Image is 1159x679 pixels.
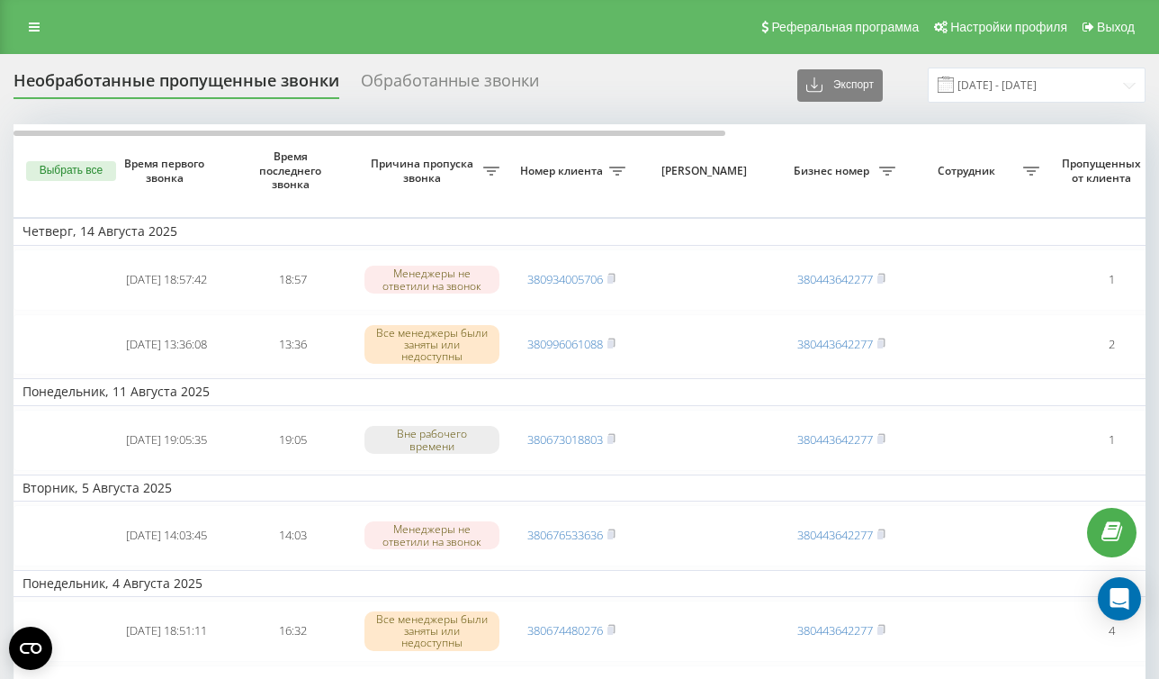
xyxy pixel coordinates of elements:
button: Open CMP widget [9,627,52,670]
td: [DATE] 18:57:42 [103,249,229,311]
span: Время первого звонка [118,157,215,185]
span: Сотрудник [913,164,1023,178]
a: 380996061088 [527,336,603,352]
span: Причина пропуска звонка [364,157,483,185]
button: Выбрать все [26,161,116,181]
a: 380443642277 [797,431,873,448]
div: Менеджеры не ответили на звонок [364,266,499,293]
div: Все менеджеры были заняты или недоступны [364,325,499,365]
div: Open Intercom Messenger [1098,577,1141,620]
span: Бизнес номер [787,164,879,178]
div: Необработанные пропущенные звонки [13,71,339,99]
td: 19:05 [229,410,355,471]
td: [DATE] 18:51:11 [103,601,229,662]
div: Вне рабочего времени [364,426,499,453]
td: [DATE] 19:05:35 [103,410,229,471]
span: Настройки профиля [950,20,1067,34]
div: Обработанные звонки [361,71,539,99]
span: Номер клиента [517,164,609,178]
td: 13:36 [229,314,355,376]
span: Время последнего звонка [244,149,341,192]
td: [DATE] 14:03:45 [103,505,229,566]
span: Выход [1097,20,1135,34]
a: 380443642277 [797,527,873,543]
a: 380443642277 [797,271,873,287]
td: 14:03 [229,505,355,566]
span: [PERSON_NAME] [650,164,763,178]
span: Реферальная программа [771,20,919,34]
td: 16:32 [229,601,355,662]
a: 380443642277 [797,622,873,638]
button: Экспорт [797,69,883,102]
span: Пропущенных от клиента [1057,157,1149,185]
a: 380676533636 [527,527,603,543]
a: 380443642277 [797,336,873,352]
a: 380934005706 [527,271,603,287]
td: 18:57 [229,249,355,311]
a: 380674480276 [527,622,603,638]
a: 380673018803 [527,431,603,448]
div: Все менеджеры были заняты или недоступны [364,611,499,651]
td: [DATE] 13:36:08 [103,314,229,376]
div: Менеджеры не ответили на звонок [364,521,499,548]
